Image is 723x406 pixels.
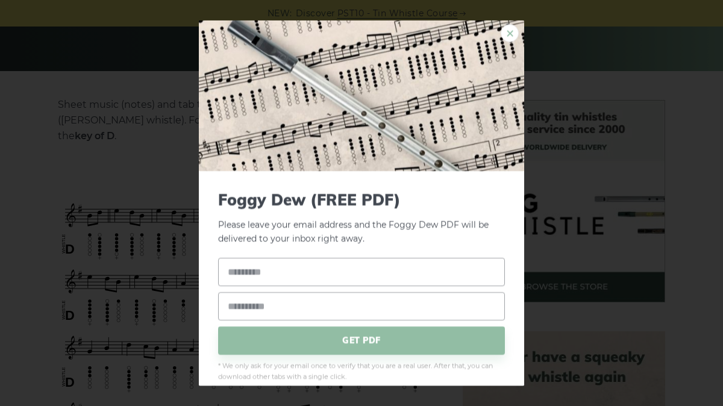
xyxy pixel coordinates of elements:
[199,20,524,171] img: Tin Whistle Tab Preview
[218,190,505,209] span: Foggy Dew (FREE PDF)
[218,326,505,354] span: GET PDF
[218,360,505,382] span: * We only ask for your email once to verify that you are a real user. After that, you can downloa...
[218,190,505,246] p: Please leave your email address and the Foggy Dew PDF will be delivered to your inbox right away.
[501,24,519,42] a: ×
